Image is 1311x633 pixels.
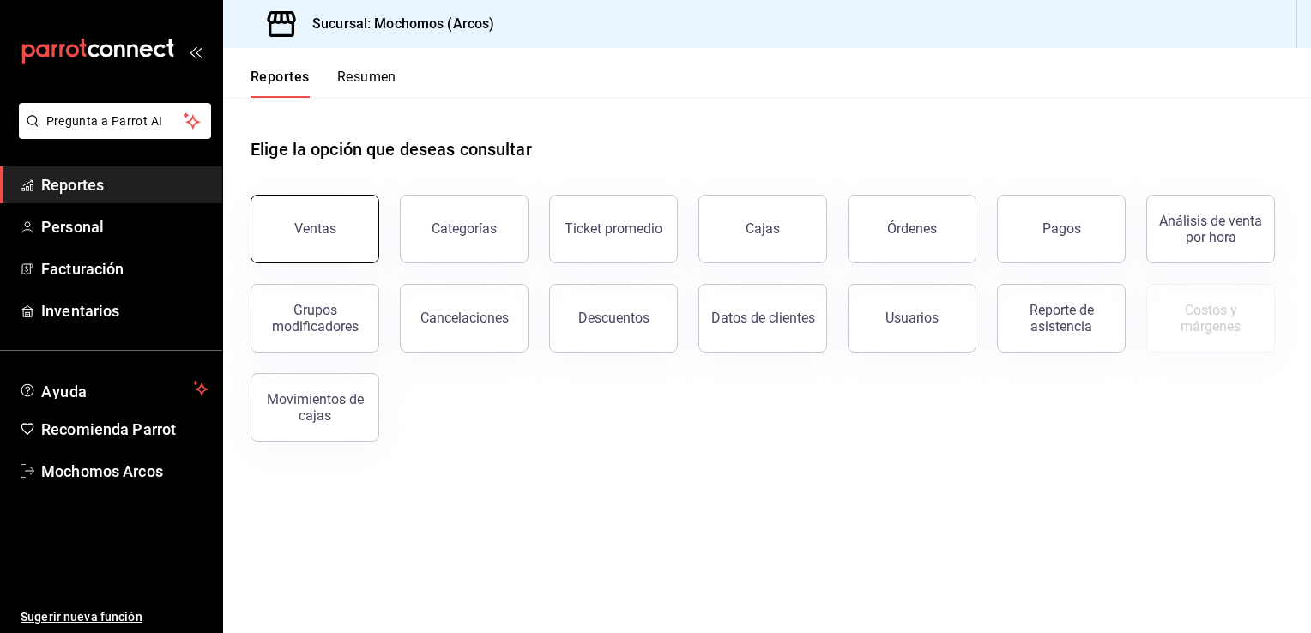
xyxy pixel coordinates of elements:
button: Reporte de asistencia [997,284,1126,353]
a: Pregunta a Parrot AI [12,124,211,142]
div: Pestañas de navegación [251,69,396,98]
font: Mochomos Arcos [41,462,163,480]
div: Cajas [746,220,780,237]
h1: Elige la opción que deseas consultar [251,136,532,162]
div: Análisis de venta por hora [1157,213,1264,245]
h3: Sucursal: Mochomos (Arcos) [299,14,494,34]
button: Ticket promedio [549,195,678,263]
button: Movimientos de cajas [251,373,379,442]
font: Personal [41,218,104,236]
div: Usuarios [885,310,939,326]
button: Grupos modificadores [251,284,379,353]
font: Facturación [41,260,124,278]
div: Ticket promedio [565,220,662,237]
button: Pregunta a Parrot AI [19,103,211,139]
div: Ventas [294,220,336,237]
div: Datos de clientes [711,310,815,326]
div: Grupos modificadores [262,302,368,335]
div: Costos y márgenes [1157,302,1264,335]
button: Datos de clientes [698,284,827,353]
font: Sugerir nueva función [21,610,142,624]
button: Análisis de venta por hora [1146,195,1275,263]
button: Cancelaciones [400,284,529,353]
div: Cancelaciones [420,310,509,326]
font: Reportes [41,176,104,194]
button: Categorías [400,195,529,263]
button: Usuarios [848,284,976,353]
span: Pregunta a Parrot AI [46,112,184,130]
button: Contrata inventarios para ver este reporte [1146,284,1275,353]
font: Reportes [251,69,310,86]
button: Cajas [698,195,827,263]
button: open_drawer_menu [189,45,202,58]
button: Pagos [997,195,1126,263]
button: Descuentos [549,284,678,353]
div: Categorías [432,220,497,237]
button: Ventas [251,195,379,263]
div: Movimientos de cajas [262,391,368,424]
button: Órdenes [848,195,976,263]
span: Ayuda [41,378,186,399]
font: Inventarios [41,302,119,320]
div: Pagos [1042,220,1081,237]
div: Descuentos [578,310,649,326]
font: Recomienda Parrot [41,420,176,438]
div: Órdenes [887,220,937,237]
div: Reporte de asistencia [1008,302,1115,335]
button: Resumen [337,69,396,98]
